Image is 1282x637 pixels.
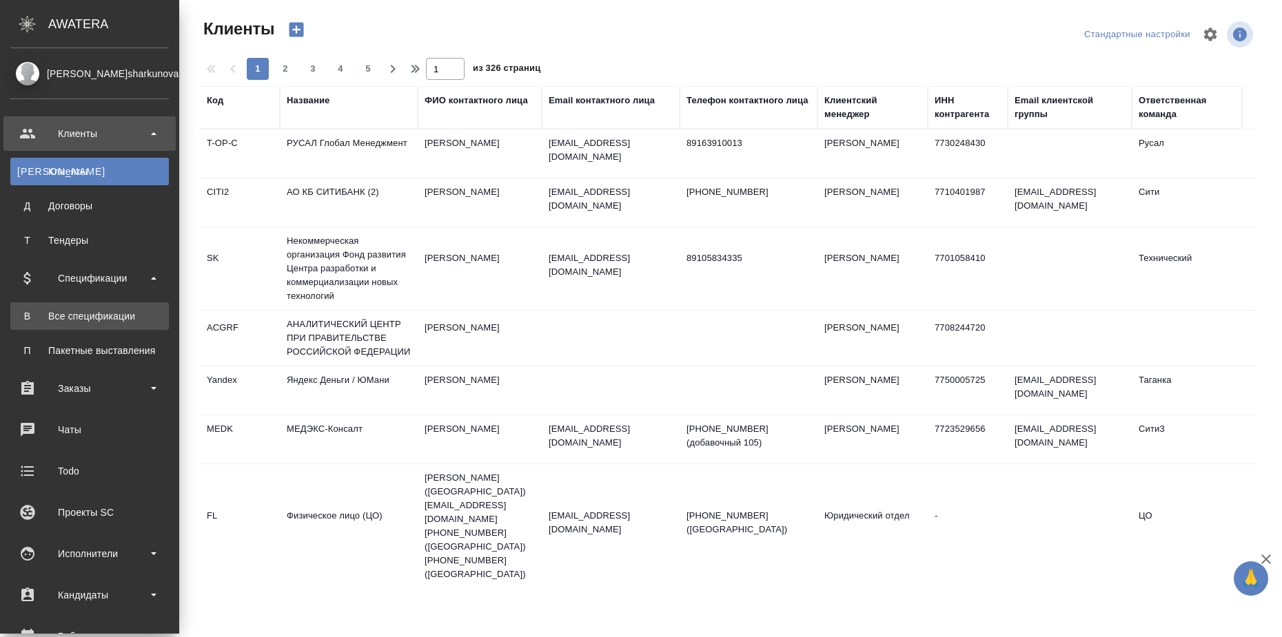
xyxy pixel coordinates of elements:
td: 7750005725 [928,366,1008,415]
td: АНАЛИТИЧЕСКИЙ ЦЕНТР ПРИ ПРАВИТЕЛЬСТВЕ РОССИЙСКОЙ ФЕДЕРАЦИИ [280,311,418,366]
a: Todo [3,454,176,488]
td: 7723529656 [928,415,1008,463]
p: [PHONE_NUMBER] (добавочный 105) [686,422,811,450]
td: SK [200,244,280,293]
div: Пакетные выставления [17,344,162,357]
span: из 326 страниц [473,60,540,80]
a: [PERSON_NAME]Клиенты [10,158,169,185]
td: 7701058410 [928,244,1008,293]
span: Настроить таблицу [1194,18,1227,51]
div: Договоры [17,199,162,213]
td: [PERSON_NAME] [817,129,928,178]
p: [EMAIL_ADDRESS][DOMAIN_NAME] [549,509,673,536]
p: [PHONE_NUMBER] ([GEOGRAPHIC_DATA]) [686,509,811,536]
td: [PERSON_NAME] [418,366,542,415]
p: 89105834335 [686,251,811,265]
button: Создать [280,18,313,41]
td: - [928,502,1008,550]
td: ACGRF [200,314,280,362]
td: Технический [1132,244,1242,293]
div: Клиенты [17,165,162,178]
td: 7710401987 [928,178,1008,227]
span: 4 [329,62,352,76]
div: [PERSON_NAME]sharkunova [10,66,169,81]
a: ППакетные выставления [10,337,169,364]
button: 5 [357,58,379,80]
p: 89163910013 [686,136,811,150]
button: 3 [302,58,324,80]
div: Все спецификации [17,309,162,323]
div: Название [287,94,329,107]
td: [PERSON_NAME] [817,178,928,227]
td: Русал [1132,129,1242,178]
div: ФИО контактного лица [425,94,528,107]
td: 7730248430 [928,129,1008,178]
p: [EMAIL_ADDRESS][DOMAIN_NAME] [549,185,673,213]
td: Yandex [200,366,280,415]
button: 4 [329,58,352,80]
td: РУСАЛ Глобал Менеджмент [280,129,418,178]
a: ВВсе спецификации [10,302,169,330]
td: 7708244720 [928,314,1008,362]
td: T-OP-C [200,129,280,178]
div: Кандидаты [10,585,169,605]
div: Todo [10,461,169,481]
a: Чаты [3,413,176,447]
div: Чаты [10,419,169,440]
div: Клиентский менеджер [824,94,921,121]
td: [PERSON_NAME] [418,244,542,293]
td: [PERSON_NAME] [817,415,928,463]
td: МЕДЭКС-Консалт [280,415,418,463]
div: Спецификации [10,268,169,289]
span: Посмотреть информацию [1227,21,1256,48]
div: Телефон контактного лица [686,94,808,107]
div: Ответственная команда [1139,94,1235,121]
a: ТТендеры [10,227,169,254]
td: [PERSON_NAME] [418,129,542,178]
span: 3 [302,62,324,76]
td: [EMAIL_ADDRESS][DOMAIN_NAME] [1008,415,1132,463]
td: [PERSON_NAME] [418,415,542,463]
div: Тендеры [17,233,162,247]
td: [PERSON_NAME] [817,244,928,293]
div: Исполнители [10,543,169,564]
p: [EMAIL_ADDRESS][DOMAIN_NAME] [549,251,673,279]
td: [PERSON_NAME] [817,366,928,415]
td: [PERSON_NAME] [817,314,928,362]
a: Проекты SC [3,495,176,530]
td: [PERSON_NAME] ([GEOGRAPHIC_DATA]) [EMAIL_ADDRESS][DOMAIN_NAME] [PHONE_NUMBER] ([GEOGRAPHIC_DATA])... [418,464,542,588]
div: Email контактного лица [549,94,655,107]
div: Клиенты [10,123,169,144]
td: Сити [1132,178,1242,227]
td: MEDK [200,415,280,463]
td: Юридический отдел [817,502,928,550]
td: ЦО [1132,502,1242,550]
td: Яндекс Деньги / ЮМани [280,366,418,415]
div: Проекты SC [10,502,169,523]
div: Email клиентской группы [1015,94,1125,121]
div: Код [207,94,223,107]
p: [PHONE_NUMBER] [686,185,811,199]
td: [EMAIL_ADDRESS][DOMAIN_NAME] [1008,178,1132,227]
p: [EMAIL_ADDRESS][DOMAIN_NAME] [549,136,673,164]
td: АО КБ СИТИБАНК (2) [280,178,418,227]
td: CITI2 [200,178,280,227]
span: 🙏 [1239,564,1263,593]
span: 2 [274,62,296,76]
td: [PERSON_NAME] [418,178,542,227]
td: FL [200,502,280,550]
div: Заказы [10,378,169,399]
div: AWATERA [48,10,179,38]
button: 2 [274,58,296,80]
td: [PERSON_NAME] [418,314,542,362]
span: 5 [357,62,379,76]
button: 🙏 [1234,561,1268,596]
div: ИНН контрагента [935,94,1001,121]
span: Клиенты [200,18,274,40]
td: Физическое лицо (ЦО) [280,502,418,550]
td: Сити3 [1132,415,1242,463]
a: ДДоговоры [10,192,169,220]
td: [EMAIL_ADDRESS][DOMAIN_NAME] [1008,366,1132,415]
p: [EMAIL_ADDRESS][DOMAIN_NAME] [549,422,673,450]
td: Некоммерческая организация Фонд развития Центра разработки и коммерциализации новых технологий [280,227,418,310]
